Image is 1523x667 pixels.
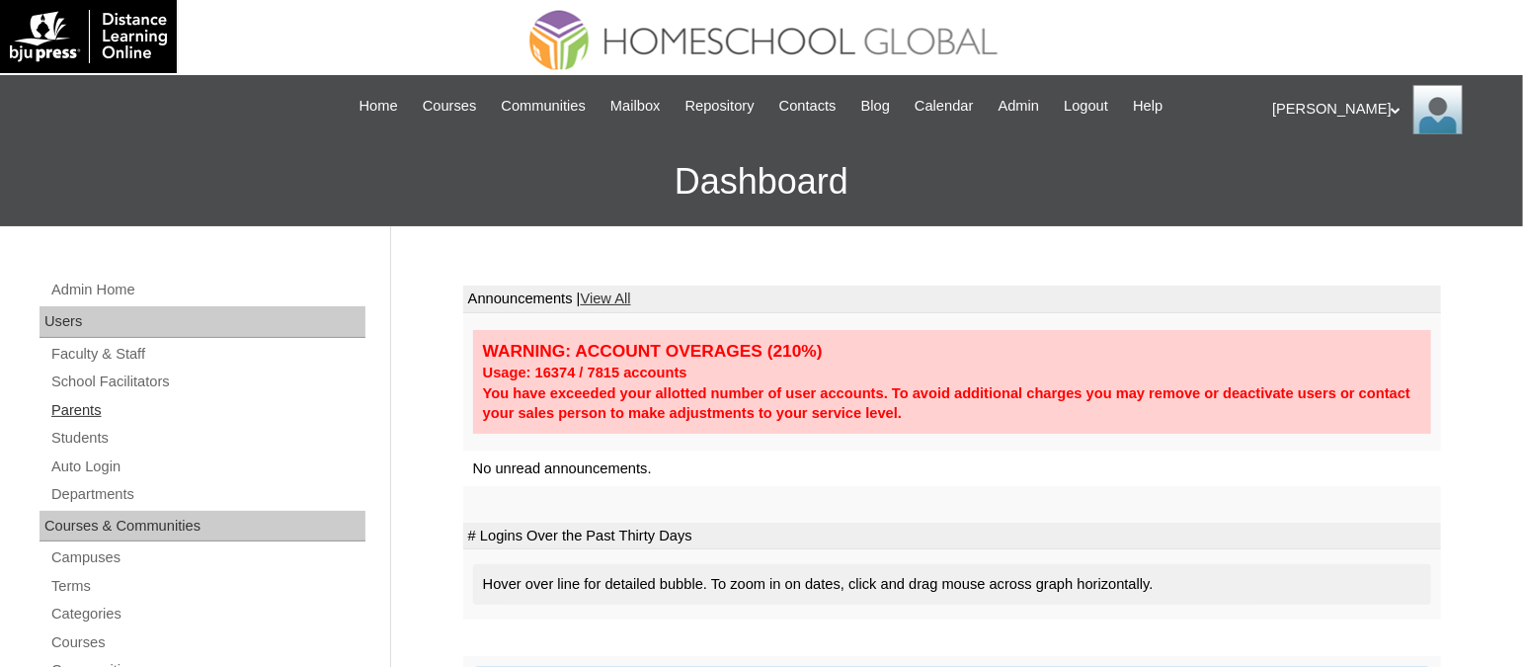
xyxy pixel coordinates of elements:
td: # Logins Over the Past Thirty Days [463,523,1441,550]
a: Mailbox [601,95,671,118]
span: Repository [685,95,755,118]
div: You have exceeded your allotted number of user accounts. To avoid additional charges you may remo... [483,383,1421,424]
img: logo-white.png [10,10,167,63]
a: Campuses [49,545,365,570]
span: Admin [999,95,1040,118]
a: Courses [49,630,365,655]
span: Calendar [915,95,973,118]
a: Contacts [769,95,846,118]
span: Logout [1064,95,1108,118]
a: Help [1123,95,1172,118]
a: Faculty & Staff [49,342,365,367]
div: Users [40,306,365,338]
span: Communities [501,95,586,118]
a: Calendar [905,95,983,118]
div: WARNING: ACCOUNT OVERAGES (210%) [483,340,1421,363]
a: Admin Home [49,278,365,302]
a: School Facilitators [49,370,365,394]
img: Leslie Samaniego [1413,85,1463,134]
a: Students [49,426,365,451]
a: Repository [676,95,764,118]
a: Categories [49,602,365,626]
a: Parents [49,398,365,423]
a: Home [350,95,408,118]
div: [PERSON_NAME] [1272,85,1503,134]
td: Announcements | [463,286,1441,313]
a: Communities [491,95,596,118]
span: Blog [861,95,890,118]
div: Courses & Communities [40,511,365,542]
span: Mailbox [610,95,661,118]
span: Courses [423,95,477,118]
h3: Dashboard [10,137,1513,226]
a: Terms [49,574,365,599]
a: Courses [413,95,487,118]
td: No unread announcements. [463,451,1441,487]
strong: Usage: 16374 / 7815 accounts [483,365,687,380]
a: Logout [1054,95,1118,118]
a: View All [581,291,631,306]
a: Auto Login [49,455,365,479]
a: Blog [851,95,900,118]
span: Home [360,95,398,118]
div: Hover over line for detailed bubble. To zoom in on dates, click and drag mouse across graph horiz... [473,564,1431,605]
span: Help [1133,95,1162,118]
span: Contacts [779,95,837,118]
a: Departments [49,482,365,507]
a: Admin [989,95,1050,118]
